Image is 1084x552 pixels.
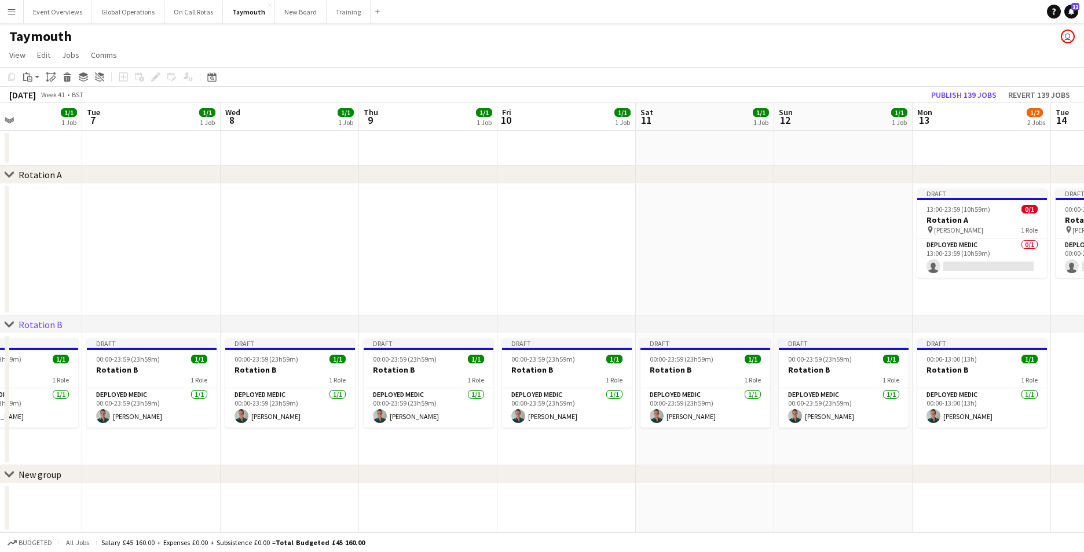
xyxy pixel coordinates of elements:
[164,1,223,23] button: On Call Rotas
[87,338,217,428] app-job-card: Draft00:00-23:59 (23h59m)1/1Rotation B1 RoleDeployed Medic1/100:00-23:59 (23h59m)[PERSON_NAME]
[640,365,770,375] h3: Rotation B
[615,118,630,127] div: 1 Job
[19,169,62,181] div: Rotation A
[87,107,100,117] span: Tue
[614,108,631,117] span: 1/1
[275,1,327,23] button: New Board
[62,50,79,60] span: Jobs
[225,338,355,428] app-job-card: Draft00:00-23:59 (23h59m)1/1Rotation B1 RoleDeployed Medic1/100:00-23:59 (23h59m)[PERSON_NAME]
[1027,108,1043,117] span: 1/2
[639,113,653,127] span: 11
[373,355,437,363] span: 00:00-23:59 (23h59m)
[225,388,355,428] app-card-role: Deployed Medic1/100:00-23:59 (23h59m)[PERSON_NAME]
[364,365,493,375] h3: Rotation B
[37,50,50,60] span: Edit
[327,1,371,23] button: Training
[1064,5,1078,19] a: 12
[52,376,69,384] span: 1 Role
[200,118,215,127] div: 1 Job
[338,108,354,117] span: 1/1
[476,108,492,117] span: 1/1
[917,365,1047,375] h3: Rotation B
[753,108,769,117] span: 1/1
[32,47,55,62] a: Edit
[502,365,632,375] h3: Rotation B
[606,376,622,384] span: 1 Role
[86,47,122,62] a: Comms
[640,107,653,117] span: Sat
[917,189,1047,278] div: Draft13:00-23:59 (10h59m)0/1Rotation A [PERSON_NAME]1 RoleDeployed Medic0/113:00-23:59 (10h59m)
[57,47,84,62] a: Jobs
[338,118,353,127] div: 1 Job
[191,355,207,363] span: 1/1
[502,388,632,428] app-card-role: Deployed Medic1/100:00-23:59 (23h59m)[PERSON_NAME]
[6,536,54,549] button: Budgeted
[892,118,907,127] div: 1 Job
[9,89,36,101] div: [DATE]
[225,338,355,348] div: Draft
[1056,107,1069,117] span: Tue
[915,113,932,127] span: 13
[199,108,215,117] span: 1/1
[19,469,61,480] div: New group
[362,113,378,127] span: 9
[934,226,983,234] span: [PERSON_NAME]
[38,90,67,99] span: Week 41
[329,355,346,363] span: 1/1
[19,319,63,330] div: Rotation B
[276,538,365,547] span: Total Budgeted £45 160.00
[87,388,217,428] app-card-role: Deployed Medic1/100:00-23:59 (23h59m)[PERSON_NAME]
[777,113,793,127] span: 12
[640,388,770,428] app-card-role: Deployed Medic1/100:00-23:59 (23h59m)[PERSON_NAME]
[53,355,69,363] span: 1/1
[744,376,761,384] span: 1 Role
[364,388,493,428] app-card-role: Deployed Medic1/100:00-23:59 (23h59m)[PERSON_NAME]
[779,338,909,348] div: Draft
[1027,118,1045,127] div: 2 Jobs
[502,107,511,117] span: Fri
[502,338,632,428] app-job-card: Draft00:00-23:59 (23h59m)1/1Rotation B1 RoleDeployed Medic1/100:00-23:59 (23h59m)[PERSON_NAME]
[87,338,217,348] div: Draft
[87,365,217,375] h3: Rotation B
[9,28,72,45] h1: Taymouth
[502,338,632,348] div: Draft
[91,50,117,60] span: Comms
[753,118,768,127] div: 1 Job
[364,338,493,348] div: Draft
[1021,355,1038,363] span: 1/1
[225,107,240,117] span: Wed
[9,50,25,60] span: View
[917,215,1047,225] h3: Rotation A
[883,355,899,363] span: 1/1
[917,338,1047,428] app-job-card: Draft00:00-13:00 (13h)1/1Rotation B1 RoleDeployed Medic1/100:00-13:00 (13h)[PERSON_NAME]
[19,539,52,547] span: Budgeted
[926,205,990,214] span: 13:00-23:59 (10h59m)
[640,338,770,348] div: Draft
[1004,87,1075,102] button: Revert 139 jobs
[1071,3,1079,10] span: 12
[917,338,1047,348] div: Draft
[917,107,932,117] span: Mon
[364,107,378,117] span: Thu
[1021,205,1038,214] span: 0/1
[223,1,275,23] button: Taymouth
[1061,30,1075,43] app-user-avatar: Jackie Tolland
[477,118,492,127] div: 1 Job
[364,338,493,428] app-job-card: Draft00:00-23:59 (23h59m)1/1Rotation B1 RoleDeployed Medic1/100:00-23:59 (23h59m)[PERSON_NAME]
[500,113,511,127] span: 10
[5,47,30,62] a: View
[779,338,909,428] app-job-card: Draft00:00-23:59 (23h59m)1/1Rotation B1 RoleDeployed Medic1/100:00-23:59 (23h59m)[PERSON_NAME]
[1054,113,1069,127] span: 14
[72,90,83,99] div: BST
[61,118,76,127] div: 1 Job
[640,338,770,428] app-job-card: Draft00:00-23:59 (23h59m)1/1Rotation B1 RoleDeployed Medic1/100:00-23:59 (23h59m)[PERSON_NAME]
[779,388,909,428] app-card-role: Deployed Medic1/100:00-23:59 (23h59m)[PERSON_NAME]
[1021,226,1038,234] span: 1 Role
[606,355,622,363] span: 1/1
